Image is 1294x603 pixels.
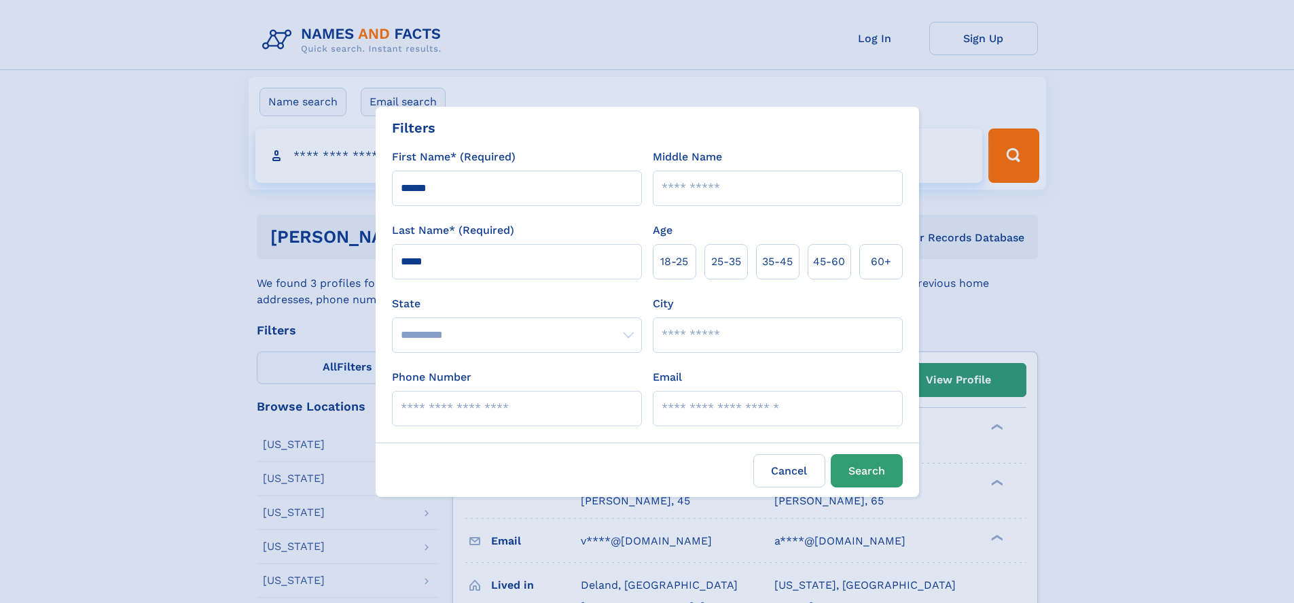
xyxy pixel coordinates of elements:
span: 25‑35 [711,254,741,270]
label: Email [653,369,682,385]
label: Cancel [753,454,825,487]
div: Filters [392,118,435,138]
label: Last Name* (Required) [392,222,514,239]
label: Age [653,222,672,239]
span: 35‑45 [762,254,793,270]
label: City [653,296,673,312]
span: 45‑60 [813,254,845,270]
label: Middle Name [653,149,722,165]
button: Search [831,454,903,487]
label: First Name* (Required) [392,149,516,165]
label: State [392,296,642,312]
span: 18‑25 [660,254,688,270]
label: Phone Number [392,369,471,385]
span: 60+ [871,254,891,270]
